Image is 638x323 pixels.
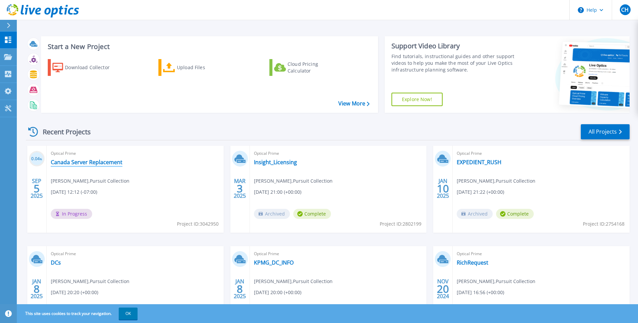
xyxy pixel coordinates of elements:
[254,259,294,266] a: KPMG_DC_INFO
[338,100,370,107] a: View More
[233,176,246,201] div: MAR 2025
[51,278,129,285] span: [PERSON_NAME] , Pursuit Collection
[34,186,40,191] span: 5
[457,289,504,296] span: [DATE] 16:56 (+00:00)
[391,53,516,73] div: Find tutorials, instructional guides and other support videos to help you make the most of your L...
[391,93,443,106] a: Explore Now!
[288,61,341,74] div: Cloud Pricing Calculator
[40,157,42,161] span: %
[237,186,243,191] span: 3
[391,42,516,50] div: Support Video Library
[233,277,246,301] div: JAN 2025
[457,209,493,219] span: Archived
[177,220,219,228] span: Project ID: 3042950
[119,308,138,320] button: OK
[237,286,243,292] span: 8
[457,177,535,185] span: [PERSON_NAME] , Pursuit Collection
[254,289,301,296] span: [DATE] 20:00 (+00:00)
[51,159,122,166] a: Canada Server Replacement
[457,150,626,157] span: Optical Prime
[457,159,501,166] a: EXPEDIENT_RUSH
[18,308,138,320] span: This site uses cookies to track your navigation.
[293,209,331,219] span: Complete
[621,7,629,12] span: CH
[254,159,297,166] a: Insight_Licensing
[51,150,220,157] span: Optical Prime
[254,250,423,258] span: Optical Prime
[51,259,61,266] a: DCs
[380,220,421,228] span: Project ID: 2802199
[457,250,626,258] span: Optical Prime
[51,250,220,258] span: Optical Prime
[30,277,43,301] div: JAN 2025
[457,259,488,266] a: RichRequest
[29,155,45,163] h3: 0.04
[51,289,98,296] span: [DATE] 20:20 (+00:00)
[254,150,423,157] span: Optical Prime
[48,43,369,50] h3: Start a New Project
[26,124,100,140] div: Recent Projects
[65,61,119,74] div: Download Collector
[457,188,504,196] span: [DATE] 21:22 (+00:00)
[177,61,231,74] div: Upload Files
[158,59,233,76] a: Upload Files
[583,220,625,228] span: Project ID: 2754168
[34,286,40,292] span: 8
[254,188,301,196] span: [DATE] 21:00 (+00:00)
[254,177,333,185] span: [PERSON_NAME] , Pursuit Collection
[269,59,344,76] a: Cloud Pricing Calculator
[496,209,534,219] span: Complete
[51,177,129,185] span: [PERSON_NAME] , Pursuit Collection
[51,209,92,219] span: In Progress
[48,59,123,76] a: Download Collector
[437,286,449,292] span: 20
[254,278,333,285] span: [PERSON_NAME] , Pursuit Collection
[437,176,449,201] div: JAN 2025
[457,278,535,285] span: [PERSON_NAME] , Pursuit Collection
[581,124,630,139] a: All Projects
[437,186,449,191] span: 10
[51,188,97,196] span: [DATE] 12:12 (-07:00)
[254,209,290,219] span: Archived
[30,176,43,201] div: SEP 2025
[437,277,449,301] div: NOV 2024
